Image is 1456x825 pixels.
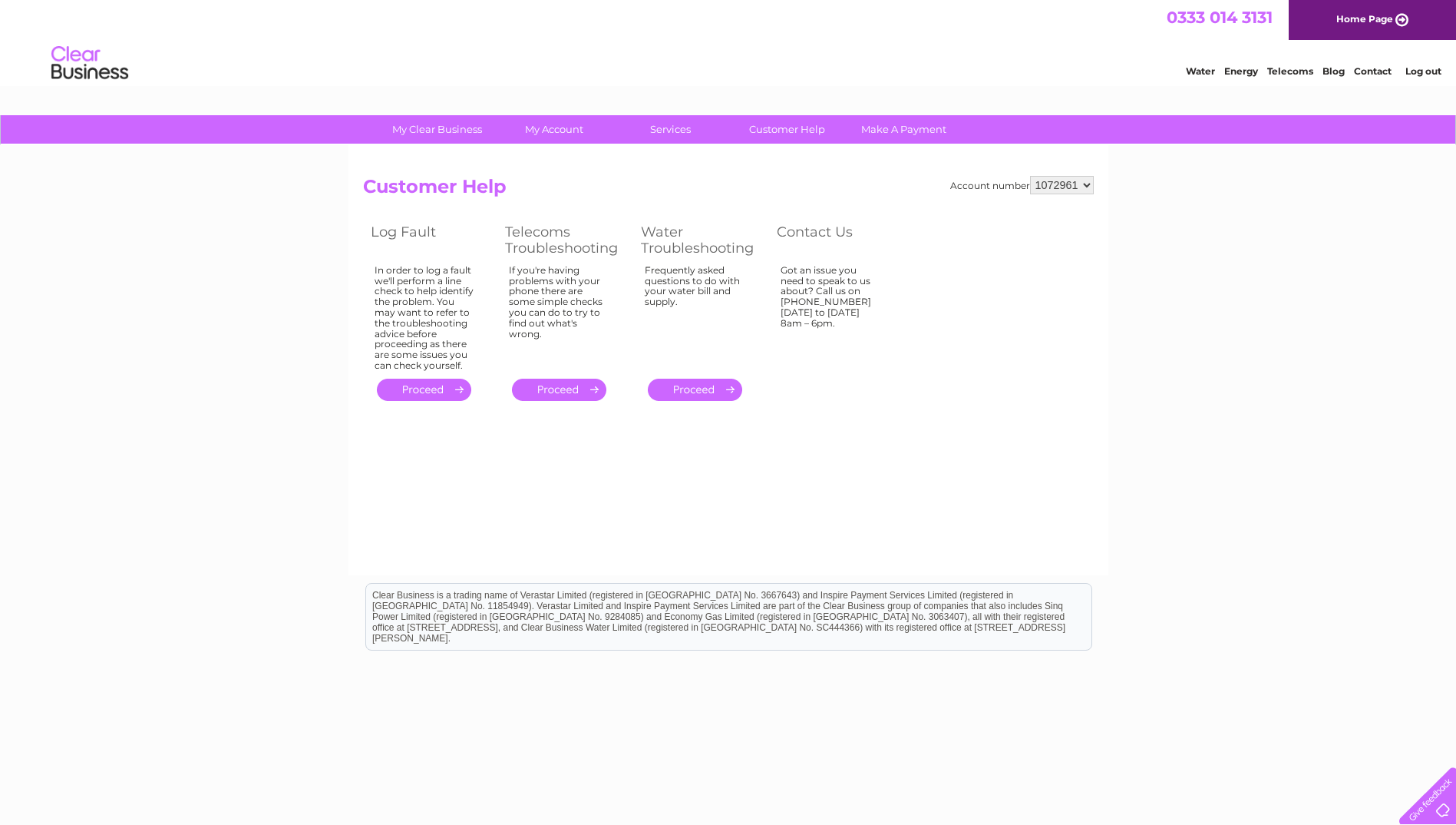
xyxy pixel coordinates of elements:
th: Telecoms Troubleshooting [497,220,633,260]
a: . [512,379,606,401]
a: Blog [1322,65,1345,77]
a: Water [1186,65,1215,77]
div: Account number [950,176,1094,194]
a: Contact [1354,65,1392,77]
a: My Account [490,115,617,144]
div: Frequently asked questions to do with your water bill and supply. [645,265,746,365]
div: Clear Business is a trading name of Verastar Limited (registered in [GEOGRAPHIC_DATA] No. 3667643... [366,8,1091,75]
img: logo.png [51,40,129,87]
th: Water Troubleshooting [633,220,769,260]
a: Telecoms [1267,65,1313,77]
h2: Customer Help [363,176,1094,205]
a: Services [607,115,734,144]
a: My Clear Business [374,115,500,144]
a: . [648,379,742,401]
a: . [377,379,471,401]
a: Customer Help [724,115,850,144]
a: Energy [1224,65,1258,77]
th: Contact Us [769,220,903,260]
a: 0333 014 3131 [1167,8,1273,27]
div: Got an issue you need to speak to us about? Call us on [PHONE_NUMBER] [DATE] to [DATE] 8am – 6pm. [781,265,880,365]
div: In order to log a fault we'll perform a line check to help identify the problem. You may want to ... [375,265,474,371]
div: If you're having problems with your phone there are some simple checks you can do to try to find ... [509,265,610,365]
a: Log out [1405,65,1441,77]
th: Log Fault [363,220,497,260]
a: Make A Payment [840,115,967,144]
